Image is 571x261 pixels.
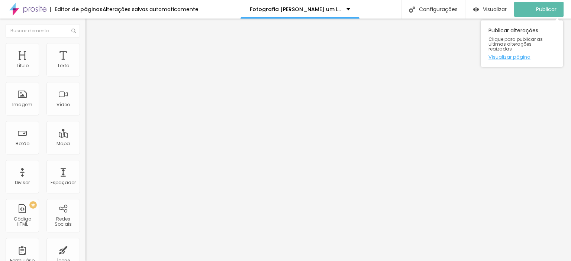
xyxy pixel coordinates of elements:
[250,7,341,12] p: Fotografia [PERSON_NAME] um investimento que vale a [PERSON_NAME]
[536,6,557,12] span: Publicar
[57,63,69,68] div: Texto
[71,29,76,33] img: Icone
[409,6,415,13] img: Icone
[483,6,507,12] span: Visualizar
[465,2,514,17] button: Visualizar
[488,55,555,59] a: Visualizar página
[57,102,70,107] div: Vídeo
[7,216,37,227] div: Código HTML
[103,7,199,12] div: Alterações salvas automaticamente
[57,141,70,146] div: Mapa
[86,19,571,261] iframe: Editor
[481,20,563,67] div: Publicar alterações
[16,63,29,68] div: Título
[488,37,555,52] span: Clique para publicar as ultimas alterações reaizadas
[16,141,29,146] div: Botão
[51,180,76,185] div: Espaçador
[473,6,479,13] img: view-1.svg
[514,2,564,17] button: Publicar
[12,102,32,107] div: Imagem
[15,180,30,185] div: Divisor
[48,216,78,227] div: Redes Sociais
[50,7,103,12] div: Editor de páginas
[6,24,80,37] input: Buscar elemento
